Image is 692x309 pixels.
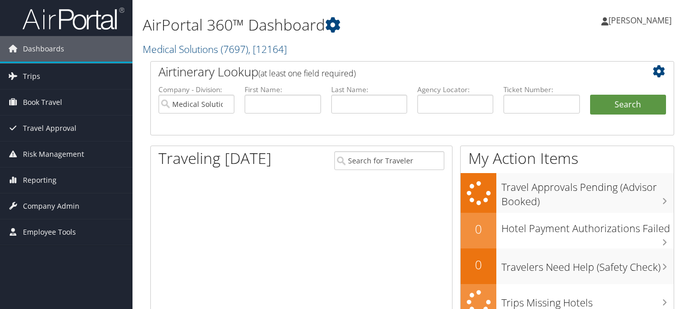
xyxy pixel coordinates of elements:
span: [PERSON_NAME] [608,15,672,26]
label: Agency Locator: [417,85,493,95]
span: , [ 12164 ] [248,42,287,56]
label: First Name: [245,85,321,95]
h1: AirPortal 360™ Dashboard [143,14,502,36]
span: Company Admin [23,193,79,219]
h1: Traveling [DATE] [158,148,272,169]
label: Ticket Number: [503,85,579,95]
span: Trips [23,64,40,89]
a: 0Hotel Payment Authorizations Failed [461,213,674,248]
img: airportal-logo.png [22,7,124,31]
span: ( 7697 ) [221,42,248,56]
span: Travel Approval [23,116,76,141]
input: Search for Traveler [334,151,444,170]
a: 0Travelers Need Help (Safety Check) [461,248,674,284]
button: Search [590,95,666,115]
h2: 0 [461,256,496,273]
label: Company - Division: [158,85,234,95]
a: Medical Solutions [143,42,287,56]
a: Travel Approvals Pending (Advisor Booked) [461,173,674,212]
span: Book Travel [23,90,62,115]
h3: Hotel Payment Authorizations Failed [501,216,674,236]
span: Reporting [23,167,57,193]
h2: 0 [461,220,496,238]
h3: Travel Approvals Pending (Advisor Booked) [501,175,674,209]
a: [PERSON_NAME] [601,5,682,36]
h1: My Action Items [461,148,674,169]
span: (at least one field required) [258,68,356,79]
label: Last Name: [331,85,407,95]
span: Risk Management [23,142,84,167]
h2: Airtinerary Lookup [158,63,623,80]
span: Dashboards [23,36,64,62]
h3: Travelers Need Help (Safety Check) [501,255,674,274]
span: Employee Tools [23,219,76,245]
